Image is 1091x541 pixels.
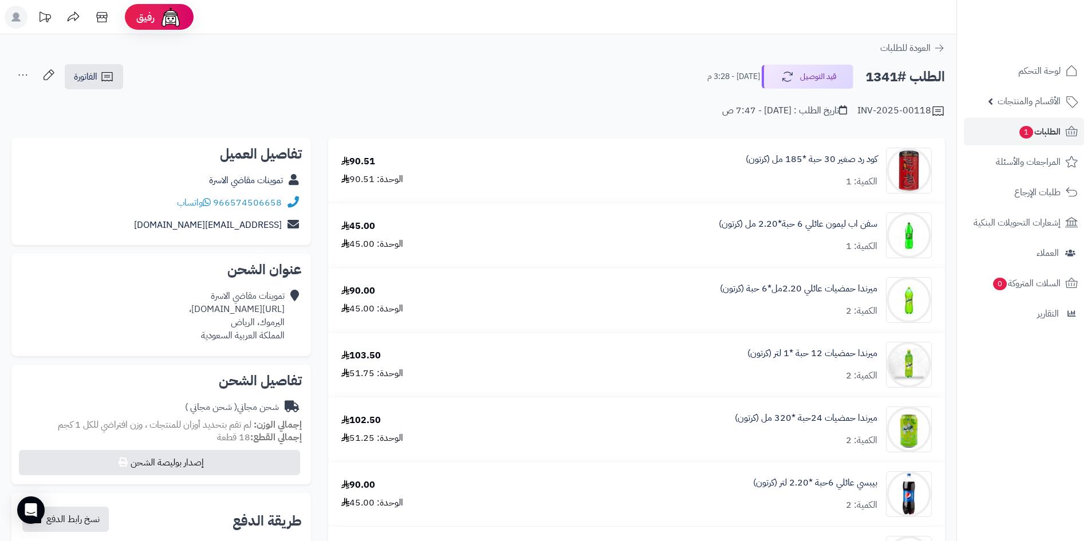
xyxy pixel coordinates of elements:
small: [DATE] - 3:28 م [707,71,760,82]
strong: إجمالي الوزن: [254,418,302,432]
div: شحن مجاني [185,401,279,414]
span: رفيق [136,10,155,24]
span: نسخ رابط الدفع [46,512,100,526]
a: الطلبات1 [964,118,1084,145]
strong: إجمالي القطع: [250,431,302,444]
a: العملاء [964,239,1084,267]
img: 1747594021-514wrKpr-GL._AC_SL1500-90x90.jpg [887,471,931,517]
span: لم تقم بتحديد أوزان للمنتجات ، وزن افتراضي للكل 1 كجم [58,418,251,432]
div: الوحدة: 45.00 [341,496,403,510]
a: 966574506658 [213,196,282,210]
span: السلات المتروكة [992,275,1061,291]
h2: تفاصيل العميل [21,147,302,161]
span: المراجعات والأسئلة [996,154,1061,170]
div: الوحدة: 90.51 [341,173,403,186]
a: لوحة التحكم [964,57,1084,85]
h2: الطلب #1341 [865,65,945,89]
a: كود رد صغير 30 حبة *185 مل (كرتون) [746,153,877,166]
div: الوحدة: 45.00 [341,302,403,315]
a: الفاتورة [65,64,123,89]
div: 102.50 [341,414,381,427]
img: 1747566256-XP8G23evkchGmxKUr8YaGb2gsq2hZno4-90x90.jpg [887,342,931,388]
div: INV-2025-00118 [857,104,945,118]
div: 45.00 [341,220,375,233]
img: logo-2.png [1013,29,1080,53]
button: نسخ رابط الدفع [22,507,109,532]
div: الوحدة: 45.00 [341,238,403,251]
div: الكمية: 2 [846,305,877,318]
div: الوحدة: 51.75 [341,367,403,380]
div: تموينات مقاضي الاسرة [URL][DOMAIN_NAME]، اليرموك، الرياض المملكة العربية السعودية [189,290,285,342]
a: ميرندا حمضيات عائلي 2.20مل*6 حبة (كرتون) [720,282,877,295]
span: الأقسام والمنتجات [998,93,1061,109]
img: 1747536337-61lY7EtfpmL._AC_SL1500-90x90.jpg [887,148,931,194]
span: العملاء [1037,245,1059,261]
h2: تفاصيل الشحن [21,374,302,388]
img: 1747566452-bf88d184-d280-4ea7-9331-9e3669ef-90x90.jpg [887,406,931,452]
a: ميرندا حمضيات 24حبة *320 مل (كرتون) [735,412,877,425]
div: الكمية: 2 [846,369,877,382]
div: الكمية: 2 [846,499,877,512]
div: 90.51 [341,155,375,168]
div: الكمية: 1 [846,240,877,253]
a: [EMAIL_ADDRESS][DOMAIN_NAME] [134,218,282,232]
span: طلبات الإرجاع [1014,184,1061,200]
h2: طريقة الدفع [233,514,302,528]
h2: عنوان الشحن [21,263,302,277]
a: إشعارات التحويلات البنكية [964,209,1084,236]
span: لوحة التحكم [1018,63,1061,79]
a: طلبات الإرجاع [964,179,1084,206]
a: التقارير [964,300,1084,327]
span: التقارير [1037,306,1059,322]
img: 1747541306-e6e5e2d5-9b67-463e-b81b-59a02ee4-90x90.jpg [887,212,931,258]
a: العودة للطلبات [880,41,945,55]
a: سفن اب ليمون عائلي 6 حبة*2.20 مل (كرتون) [719,218,877,231]
a: السلات المتروكة0 [964,270,1084,297]
a: ميرندا حمضيات 12 حبة *1 لتر (كرتون) [747,347,877,360]
img: ai-face.png [159,6,182,29]
div: 103.50 [341,349,381,362]
img: 1747544486-c60db756-6ee7-44b0-a7d4-ec449800-90x90.jpg [887,277,931,323]
a: بيبسي عائلي 6حبة *2.20 لتر (كرتون) [753,476,877,489]
div: الوحدة: 51.25 [341,432,403,445]
div: الكمية: 2 [846,434,877,447]
div: 90.00 [341,285,375,298]
div: 90.00 [341,479,375,492]
span: ( شحن مجاني ) [185,400,237,414]
span: 1 [1019,126,1033,139]
span: الطلبات [1018,124,1061,140]
span: العودة للطلبات [880,41,931,55]
a: المراجعات والأسئلة [964,148,1084,176]
span: إشعارات التحويلات البنكية [974,215,1061,231]
span: 0 [993,278,1007,290]
div: Open Intercom Messenger [17,496,45,524]
span: الفاتورة [74,70,97,84]
div: تاريخ الطلب : [DATE] - 7:47 ص [722,104,847,117]
a: واتساب [177,196,211,210]
button: قيد التوصيل [762,65,853,89]
a: تموينات مقاضي الاسرة [209,173,283,187]
button: إصدار بوليصة الشحن [19,450,300,475]
small: 18 قطعة [217,431,302,444]
div: الكمية: 1 [846,175,877,188]
a: تحديثات المنصة [30,6,59,31]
